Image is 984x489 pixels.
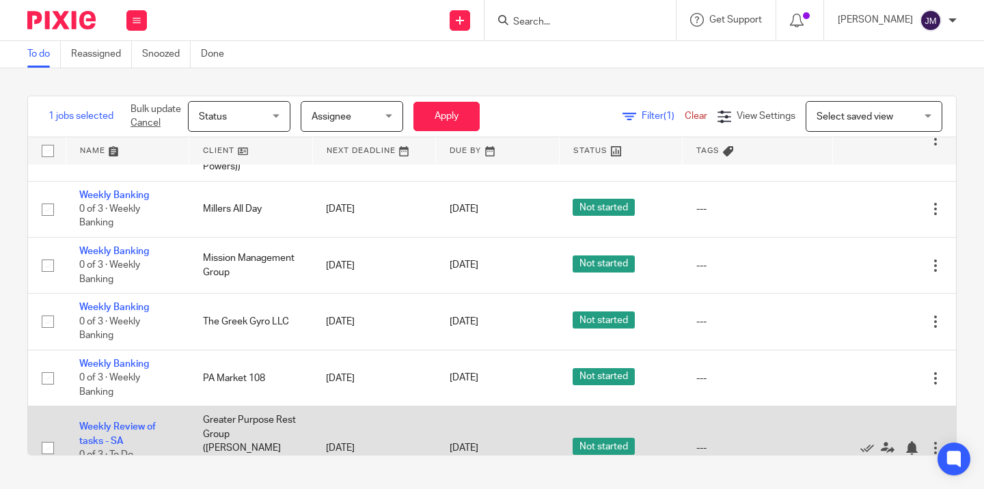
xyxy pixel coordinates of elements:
span: 0 of 3 · Weekly Banking [79,317,140,341]
span: 0 of 3 · Weekly Banking [79,204,140,228]
span: Not started [573,368,635,385]
a: To do [27,41,61,68]
div: --- [696,372,819,385]
span: View Settings [737,111,795,121]
span: Not started [573,199,635,216]
a: Weekly Banking [79,247,149,256]
a: Weekly Review of tasks - SA [79,422,156,445]
input: Search [512,16,635,29]
a: Weekly Banking [79,303,149,312]
td: [DATE] [312,350,436,406]
span: Not started [573,311,635,329]
span: Filter [642,111,685,121]
span: Select saved view [817,112,893,122]
span: 0 of 3 · Weekly Banking [79,261,140,285]
span: [DATE] [450,443,478,453]
span: Assignee [312,112,351,122]
a: Clear [685,111,707,121]
a: Mark as done [860,441,881,455]
span: Status [199,112,227,122]
td: Millers All Day [189,181,313,237]
img: svg%3E [920,10,942,31]
span: 1 jobs selected [49,109,113,123]
a: Weekly Banking [79,191,149,200]
span: Get Support [709,15,762,25]
td: The Greek Gyro LLC [189,294,313,350]
span: (1) [664,111,674,121]
span: [DATE] [450,317,478,326]
span: [DATE] [450,261,478,270]
td: [DATE] [312,238,436,294]
p: Bulk update [131,102,181,130]
span: Tags [696,147,720,154]
a: Snoozed [142,41,191,68]
td: [DATE] [312,181,436,237]
span: [DATE] [450,204,478,214]
a: Reassigned [71,41,132,68]
button: Apply [413,102,480,131]
div: --- [696,202,819,216]
span: [DATE] [450,374,478,383]
td: [DATE] [312,294,436,350]
span: 0 of 3 · To Do Checklist [79,450,133,474]
a: Weekly Banking [79,359,149,369]
td: Mission Management Group [189,238,313,294]
a: Done [201,41,234,68]
td: PA Market 108 [189,350,313,406]
span: Not started [573,255,635,273]
p: [PERSON_NAME] [838,13,913,27]
a: Cancel [131,118,161,128]
div: --- [696,441,819,455]
span: Not started [573,438,635,455]
div: --- [696,259,819,273]
img: Pixie [27,11,96,29]
span: 0 of 3 · Weekly Banking [79,374,140,397]
div: --- [696,315,819,329]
